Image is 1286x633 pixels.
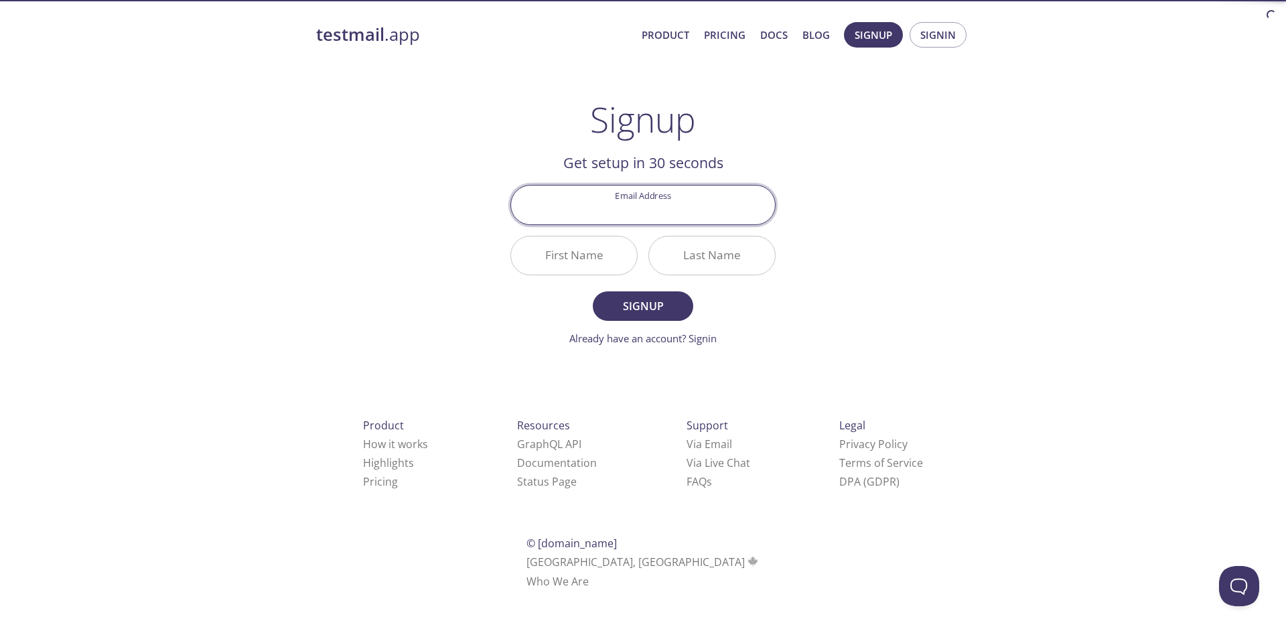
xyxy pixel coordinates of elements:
a: FAQ [687,474,712,489]
a: Product [642,26,689,44]
h1: Signup [590,99,696,139]
a: How it works [363,437,428,451]
button: Signup [593,291,693,321]
span: © [DOMAIN_NAME] [526,536,617,551]
a: Docs [760,26,788,44]
span: s [707,474,712,489]
a: Privacy Policy [839,437,908,451]
a: Status Page [517,474,577,489]
a: Blog [802,26,830,44]
a: Via Live Chat [687,455,750,470]
a: Via Email [687,437,732,451]
a: Pricing [363,474,398,489]
a: Who We Are [526,574,589,589]
span: Product [363,418,404,433]
a: Highlights [363,455,414,470]
button: Signin [910,22,967,48]
span: Signup [855,26,892,44]
a: DPA (GDPR) [839,474,900,489]
a: GraphQL API [517,437,581,451]
span: Support [687,418,728,433]
h2: Get setup in 30 seconds [510,151,776,174]
a: Already have an account? Signin [569,332,717,345]
a: testmail.app [316,23,631,46]
span: Signin [920,26,956,44]
a: Documentation [517,455,597,470]
strong: testmail [316,23,384,46]
span: [GEOGRAPHIC_DATA], [GEOGRAPHIC_DATA] [526,555,760,569]
span: Legal [839,418,865,433]
a: Pricing [704,26,745,44]
a: Terms of Service [839,455,923,470]
button: Signup [844,22,903,48]
span: Resources [517,418,570,433]
iframe: Help Scout Beacon - Open [1219,566,1259,606]
span: Signup [608,297,678,315]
